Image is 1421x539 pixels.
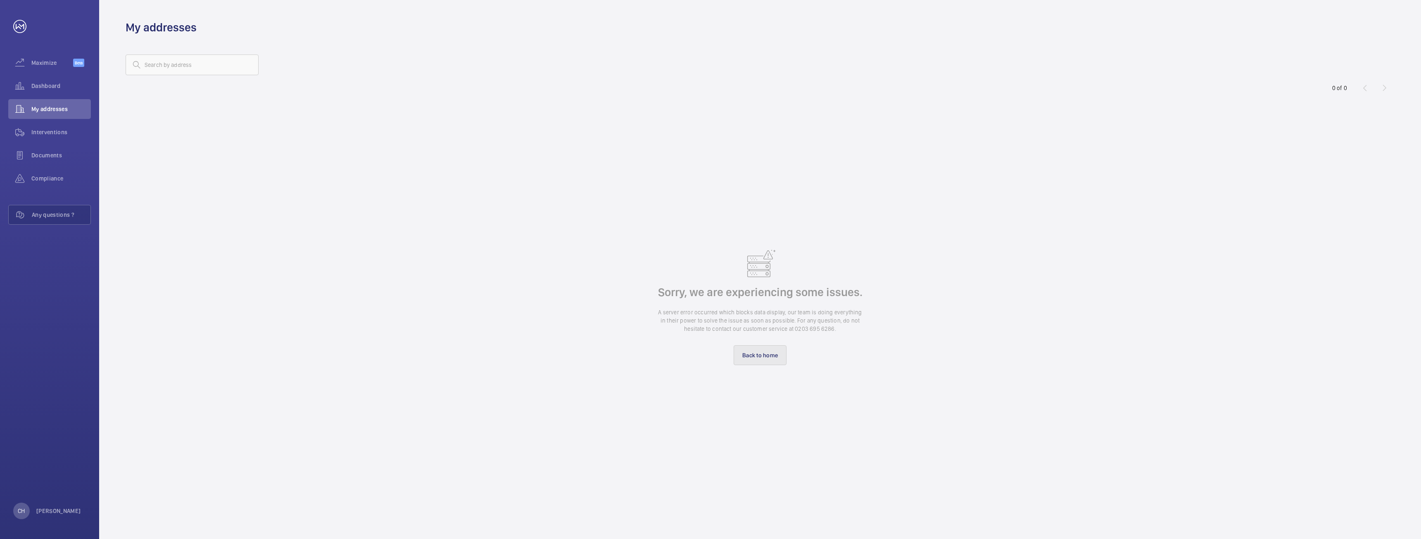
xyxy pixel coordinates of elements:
[31,59,73,67] span: Maximize
[31,105,91,113] span: My addresses
[734,345,787,365] a: Back to home
[1332,84,1347,92] div: 0 of 0
[31,151,91,159] span: Documents
[32,211,90,219] span: Any questions ?
[657,308,863,333] p: A server error occurred which blocks data display, our team is doing everything in their power to...
[126,20,197,35] h1: My addresses
[31,174,91,183] span: Compliance
[31,128,91,136] span: Interventions
[36,507,81,515] p: [PERSON_NAME]
[18,507,25,515] p: CH
[31,82,91,90] span: Dashboard
[126,55,259,75] input: Search by address
[658,285,863,300] h2: Sorry, we are experiencing some issues.
[73,59,84,67] span: Beta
